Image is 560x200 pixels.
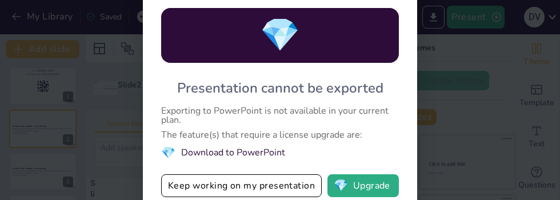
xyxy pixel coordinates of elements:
[161,174,322,197] button: Keep working on my presentation
[161,106,399,125] div: Exporting to PowerPoint is not available in your current plan.
[161,145,399,161] li: Download to PowerPoint
[161,145,175,161] span: diamond
[177,79,383,97] div: Presentation cannot be exported
[161,130,399,139] div: The feature(s) that require a license upgrade are:
[327,174,399,197] button: diamondUpgrade
[334,180,348,191] span: diamond
[260,13,300,57] span: diamond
